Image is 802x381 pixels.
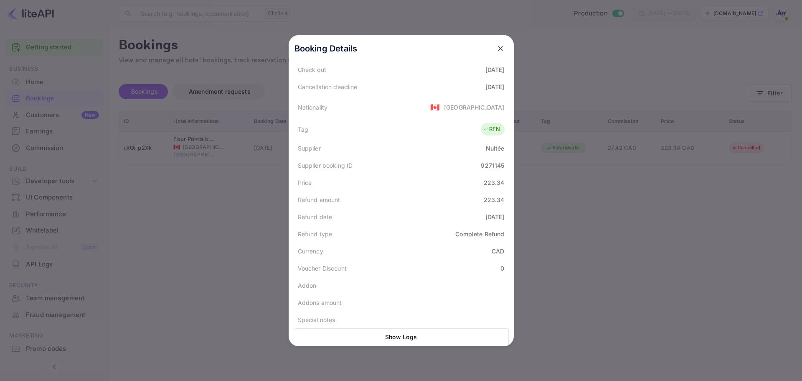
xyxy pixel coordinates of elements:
div: Currency [298,247,323,256]
div: Check out [298,65,326,74]
div: Special notes [298,315,335,324]
div: Addon [298,281,317,290]
div: 223.34 [484,178,505,187]
div: Supplier [298,144,321,153]
div: [DATE] [485,82,505,91]
div: Addons amount [298,298,342,307]
div: Price [298,178,312,187]
button: Show Logs [294,328,509,346]
div: Cancellation deadline [298,82,358,91]
div: 223.34 [484,195,505,204]
div: Voucher Discount [298,264,347,273]
div: Refund type [298,230,332,238]
div: CAD [492,247,504,256]
div: [DATE] [485,212,505,221]
div: Nationality [298,103,328,112]
div: [GEOGRAPHIC_DATA] [444,103,505,112]
button: close [493,41,508,56]
div: Complete Refund [455,230,504,238]
div: Nuitée [486,144,505,153]
div: 9271145 [481,161,504,170]
p: Booking Details [294,42,358,55]
div: RFN [483,125,500,133]
div: Tag [298,125,308,134]
div: Supplier booking ID [298,161,353,170]
span: United States [430,100,440,115]
div: Refund date [298,212,332,221]
div: Refund amount [298,195,340,204]
div: 0 [500,264,504,273]
div: [DATE] [485,65,505,74]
